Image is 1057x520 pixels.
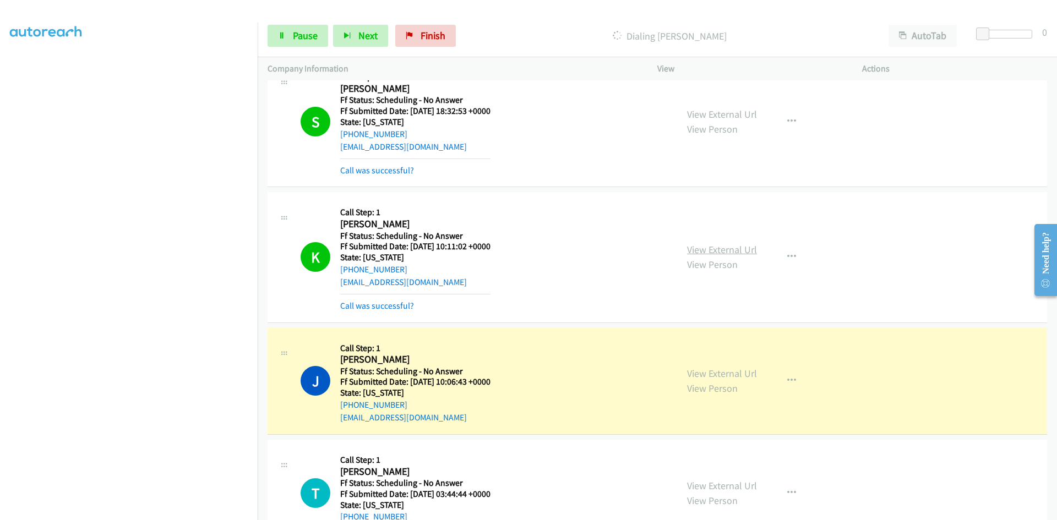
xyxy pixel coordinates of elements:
[687,494,738,507] a: View Person
[340,231,491,242] h5: Ff Status: Scheduling - No Answer
[340,500,491,511] h5: State: [US_STATE]
[340,277,467,287] a: [EMAIL_ADDRESS][DOMAIN_NAME]
[687,123,738,135] a: View Person
[340,106,491,117] h5: Ff Submitted Date: [DATE] 18:32:53 +0000
[268,25,328,47] a: Pause
[395,25,456,47] a: Finish
[268,62,638,75] p: Company Information
[340,343,491,354] h5: Call Step: 1
[340,466,491,478] h2: [PERSON_NAME]
[301,478,330,508] div: The call is yet to be attempted
[301,478,330,508] h1: T
[301,242,330,272] h1: K
[340,141,467,152] a: [EMAIL_ADDRESS][DOMAIN_NAME]
[340,252,491,263] h5: State: [US_STATE]
[333,25,388,47] button: Next
[340,264,407,275] a: [PHONE_NUMBER]
[301,366,330,396] h1: J
[340,399,407,410] a: [PHONE_NUMBER]
[340,218,491,231] h2: [PERSON_NAME]
[340,489,491,500] h5: Ff Submitted Date: [DATE] 03:44:44 +0000
[340,412,467,423] a: [EMAIL_ADDRESS][DOMAIN_NAME]
[889,25,957,47] button: AutoTab
[862,62,1047,75] p: Actions
[340,376,491,387] h5: Ff Submitted Date: [DATE] 10:06:43 +0000
[340,129,407,139] a: [PHONE_NUMBER]
[293,29,318,42] span: Pause
[687,479,757,492] a: View External Url
[340,83,491,95] h2: [PERSON_NAME]
[340,207,491,218] h5: Call Step: 1
[340,165,414,176] a: Call was successful?
[687,243,757,256] a: View External Url
[1042,25,1047,40] div: 0
[471,29,869,43] p: Dialing [PERSON_NAME]
[1025,216,1057,304] iframe: Resource Center
[340,353,491,366] h2: [PERSON_NAME]
[687,108,757,121] a: View External Url
[340,455,491,466] h5: Call Step: 1
[340,478,491,489] h5: Ff Status: Scheduling - No Answer
[340,241,491,252] h5: Ff Submitted Date: [DATE] 10:11:02 +0000
[687,367,757,380] a: View External Url
[421,29,445,42] span: Finish
[657,62,842,75] p: View
[358,29,378,42] span: Next
[687,258,738,271] a: View Person
[340,366,491,377] h5: Ff Status: Scheduling - No Answer
[687,382,738,395] a: View Person
[301,107,330,136] h1: S
[340,387,491,398] h5: State: [US_STATE]
[340,117,491,128] h5: State: [US_STATE]
[340,95,491,106] h5: Ff Status: Scheduling - No Answer
[340,300,414,311] a: Call was successful?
